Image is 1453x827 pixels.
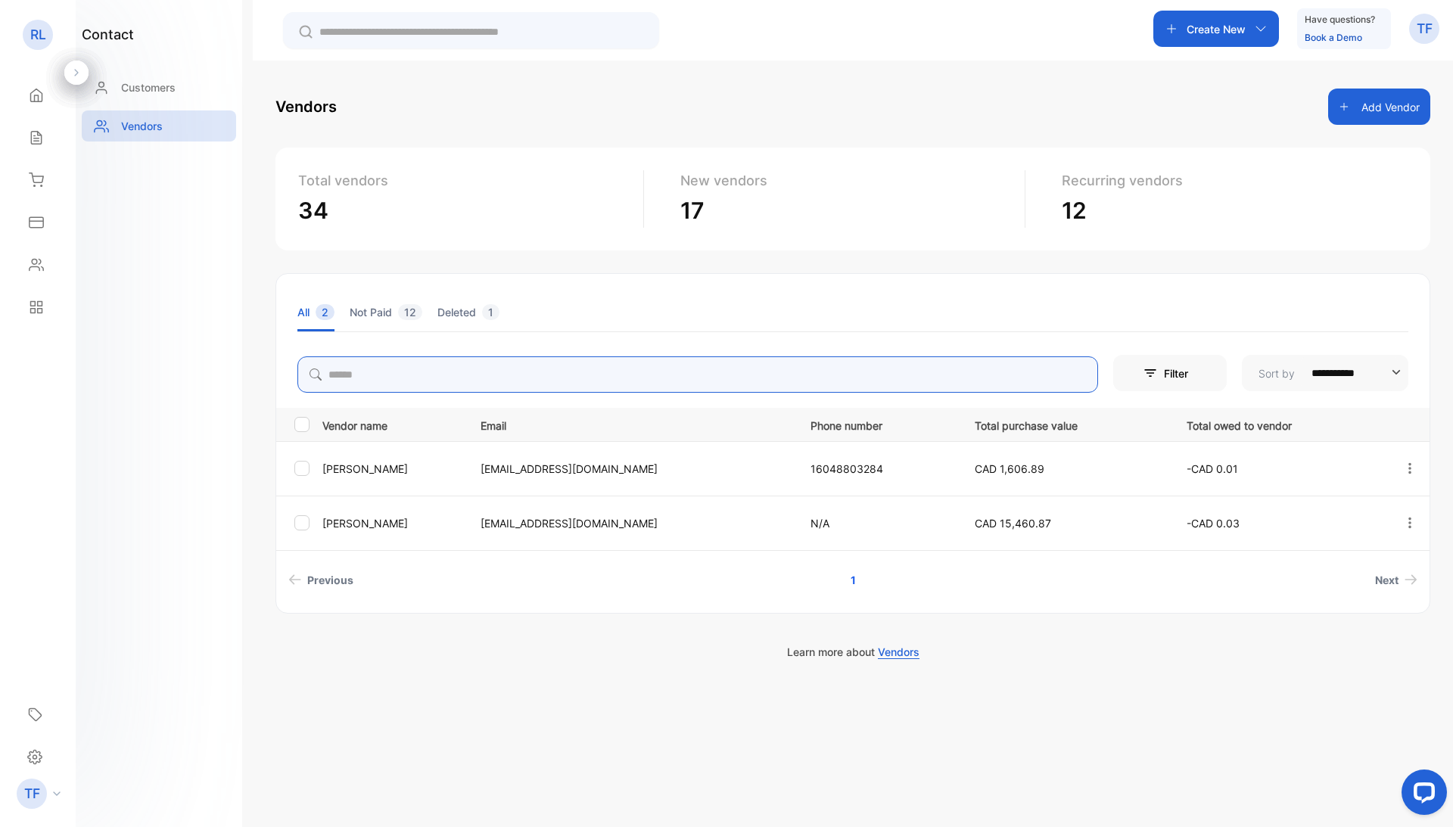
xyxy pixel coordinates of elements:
a: Previous page [282,566,359,594]
h1: contact [82,24,134,45]
p: 16048803284 [811,461,944,477]
span: CAD 15,460.87 [975,517,1051,530]
p: Total vendors [298,170,631,191]
p: [EMAIL_ADDRESS][DOMAIN_NAME] [481,461,779,477]
span: -CAD 0.01 [1187,462,1238,475]
p: 34 [298,194,631,228]
p: Phone number [811,415,944,434]
a: Book a Demo [1305,32,1362,43]
p: [EMAIL_ADDRESS][DOMAIN_NAME] [481,515,779,531]
p: Email [481,415,779,434]
span: Next [1375,572,1399,588]
span: -CAD 0.03 [1187,517,1240,530]
p: RL [30,25,46,45]
span: Vendors [878,645,919,659]
span: Previous [307,572,353,588]
p: Total owed to vendor [1187,415,1371,434]
p: Customers [121,79,176,95]
button: Create New [1153,11,1279,47]
p: 12 [1062,194,1395,228]
p: Vendor name [322,415,462,434]
span: 2 [316,304,334,320]
li: Not Paid [350,293,422,331]
p: TF [1417,19,1433,39]
p: Learn more about [275,644,1430,660]
span: 12 [398,304,422,320]
li: Deleted [437,293,499,331]
a: Customers [82,72,236,103]
button: TF [1409,11,1439,47]
p: Vendors [275,89,337,125]
li: All [297,293,334,331]
p: N/A [811,515,944,531]
button: Add Vendor [1328,89,1430,125]
a: Vendors [82,110,236,141]
p: New vendors [680,170,1013,191]
p: Vendors [121,118,163,134]
button: Sort by [1242,355,1408,391]
p: [PERSON_NAME] [322,461,462,477]
p: Recurring vendors [1062,170,1395,191]
p: TF [24,784,40,804]
iframe: LiveChat chat widget [1389,763,1453,827]
a: Next page [1369,566,1423,594]
p: [PERSON_NAME] [322,515,462,531]
p: Have questions? [1305,12,1375,27]
span: 1 [482,304,499,320]
p: Create New [1187,21,1246,37]
p: 17 [680,194,1013,228]
p: Total purchase value [975,415,1156,434]
span: CAD 1,606.89 [975,462,1044,475]
p: Sort by [1259,365,1295,381]
a: Page 1 is your current page [832,566,874,594]
ul: Pagination [276,566,1430,594]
